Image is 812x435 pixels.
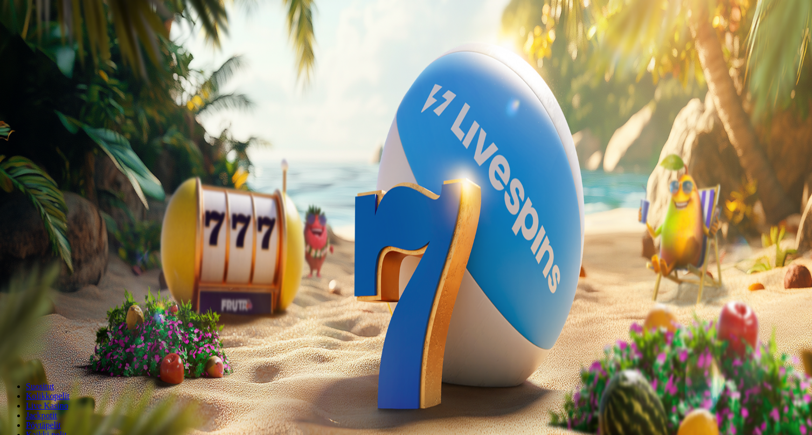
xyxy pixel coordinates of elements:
[26,391,70,401] a: Kolikkopelit
[26,382,54,391] a: Suositut
[26,411,57,420] a: Jackpotit
[26,401,68,410] a: Live Kasino
[26,420,61,430] a: Pöytäpelit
